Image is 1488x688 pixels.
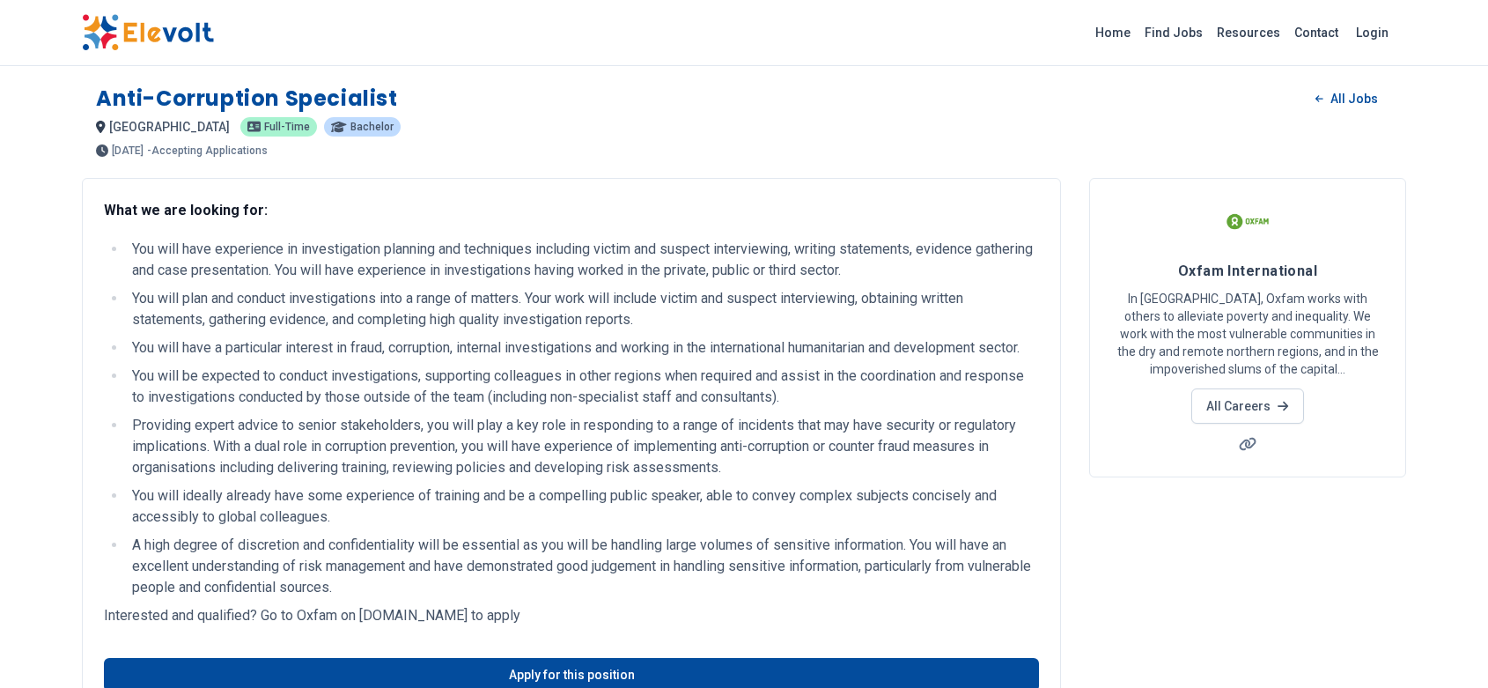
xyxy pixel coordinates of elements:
[1345,15,1399,50] a: Login
[1178,263,1318,279] span: Oxfam International
[127,485,1039,528] li: You will ideally already have some experience of training and be a compelling public speaker, abl...
[112,145,144,156] span: [DATE]
[127,239,1039,281] li: You will have experience in investigation planning and techniques including victim and suspect in...
[1191,388,1303,424] a: All Careers
[1111,290,1384,378] p: In [GEOGRAPHIC_DATA], Oxfam works with others to alleviate poverty and inequality. We work with t...
[127,288,1039,330] li: You will plan and conduct investigations into a range of matters. Your work will include victim a...
[127,337,1039,359] li: You will have a particular interest in fraud, corruption, internal investigations and working in ...
[127,415,1039,478] li: Providing expert advice to senior stakeholders, you will play a key role in responding to a range...
[1301,85,1392,112] a: All Jobs
[1088,18,1138,47] a: Home
[1226,200,1270,244] img: Oxfam International
[127,366,1039,408] li: You will be expected to conduct investigations, supporting colleagues in other regions when requi...
[147,145,268,156] p: - Accepting Applications
[104,202,268,218] strong: What we are looking for:
[1287,18,1345,47] a: Contact
[1210,18,1287,47] a: Resources
[350,122,394,132] span: Bachelor
[104,605,1039,626] p: Interested and qualified? Go to Oxfam on [DOMAIN_NAME] to apply
[127,535,1039,598] li: A high degree of discretion and confidentiality will be essential as you will be handling large v...
[96,85,398,113] h1: Anti-Corruption Specialist
[264,122,310,132] span: Full-time
[109,120,230,134] span: [GEOGRAPHIC_DATA]
[1138,18,1210,47] a: Find Jobs
[82,14,214,51] img: Elevolt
